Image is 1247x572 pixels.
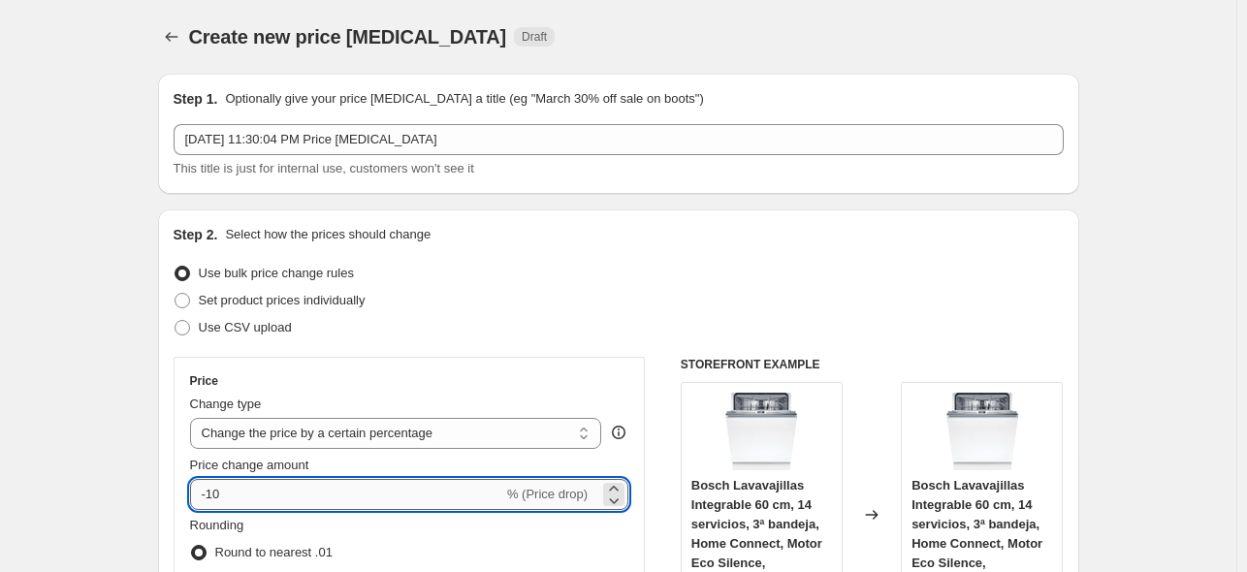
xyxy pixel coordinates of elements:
[215,545,333,559] span: Round to nearest .01
[189,26,507,48] span: Create new price [MEDICAL_DATA]
[199,266,354,280] span: Use bulk price change rules
[943,393,1021,470] img: 71T05qBcOHL_80x.jpg
[174,225,218,244] h2: Step 2.
[190,518,244,532] span: Rounding
[190,373,218,389] h3: Price
[174,161,474,175] span: This title is just for internal use, customers won't see it
[522,29,547,45] span: Draft
[190,479,503,510] input: -15
[507,487,588,501] span: % (Price drop)
[174,124,1064,155] input: 30% off holiday sale
[199,320,292,334] span: Use CSV upload
[190,458,309,472] span: Price change amount
[681,357,1064,372] h6: STOREFRONT EXAMPLE
[609,423,628,442] div: help
[158,23,185,50] button: Price change jobs
[225,225,431,244] p: Select how the prices should change
[225,89,703,109] p: Optionally give your price [MEDICAL_DATA] a title (eg "March 30% off sale on boots")
[722,393,800,470] img: 71T05qBcOHL_80x.jpg
[190,397,262,411] span: Change type
[199,293,366,307] span: Set product prices individually
[174,89,218,109] h2: Step 1.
